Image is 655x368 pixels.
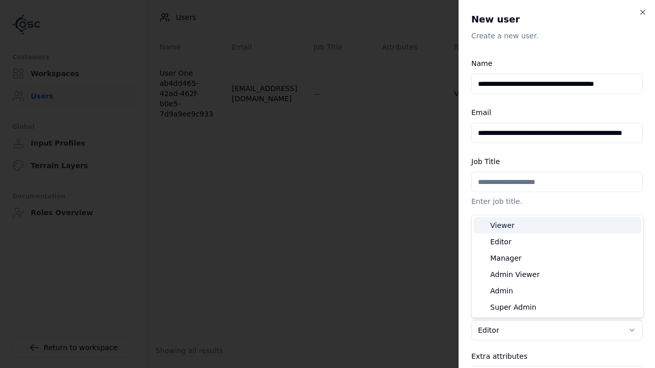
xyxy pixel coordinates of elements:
[490,220,515,231] span: Viewer
[490,302,536,312] span: Super Admin
[490,269,540,280] span: Admin Viewer
[490,237,511,247] span: Editor
[490,253,521,263] span: Manager
[490,286,513,296] span: Admin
